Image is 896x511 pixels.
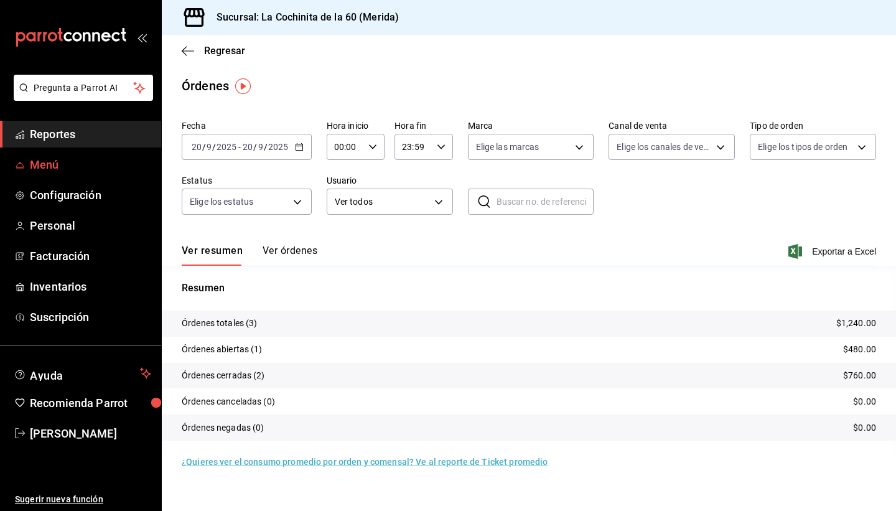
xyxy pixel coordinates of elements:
[15,493,151,506] span: Sugerir nueva función
[204,45,245,57] span: Regresar
[235,78,251,94] img: Tooltip marker
[182,317,258,330] p: Órdenes totales (3)
[30,156,151,173] span: Menú
[327,121,385,130] label: Hora inicio
[182,281,876,296] p: Resumen
[258,142,264,152] input: --
[182,369,265,382] p: Órdenes cerradas (2)
[853,395,876,408] p: $0.00
[843,369,876,382] p: $760.00
[182,457,548,467] a: ¿Quieres ver el consumo promedio por orden y comensal? Ve al reporte de Ticket promedio
[609,121,735,130] label: Canal de venta
[30,217,151,234] span: Personal
[212,142,216,152] span: /
[182,421,264,434] p: Órdenes negadas (0)
[791,244,876,259] button: Exportar a Excel
[263,245,317,266] button: Ver órdenes
[758,141,847,153] span: Elige los tipos de orden
[238,142,241,152] span: -
[268,142,289,152] input: ----
[30,395,151,411] span: Recomienda Parrot
[182,77,229,95] div: Órdenes
[617,141,712,153] span: Elige los canales de venta
[242,142,253,152] input: --
[30,248,151,265] span: Facturación
[206,142,212,152] input: --
[137,32,147,42] button: open_drawer_menu
[468,121,594,130] label: Marca
[14,75,153,101] button: Pregunta a Parrot AI
[30,366,135,381] span: Ayuda
[30,278,151,295] span: Inventarios
[202,142,206,152] span: /
[476,141,539,153] span: Elige las marcas
[327,176,453,185] label: Usuario
[264,142,268,152] span: /
[191,142,202,152] input: --
[182,45,245,57] button: Regresar
[30,309,151,326] span: Suscripción
[30,126,151,143] span: Reportes
[182,121,312,130] label: Fecha
[182,343,263,356] p: Órdenes abiertas (1)
[207,10,399,25] h3: Sucursal: La Cochinita de la 60 (Merida)
[853,421,876,434] p: $0.00
[497,189,594,214] input: Buscar no. de referencia
[253,142,257,152] span: /
[30,425,151,442] span: [PERSON_NAME]
[182,176,312,185] label: Estatus
[182,245,317,266] div: navigation tabs
[216,142,237,152] input: ----
[9,90,153,103] a: Pregunta a Parrot AI
[30,187,151,204] span: Configuración
[182,395,275,408] p: Órdenes canceladas (0)
[394,121,452,130] label: Hora fin
[836,317,876,330] p: $1,240.00
[750,121,876,130] label: Tipo de orden
[190,195,253,208] span: Elige los estatus
[34,82,134,95] span: Pregunta a Parrot AI
[182,245,243,266] button: Ver resumen
[335,195,430,209] span: Ver todos
[843,343,876,356] p: $480.00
